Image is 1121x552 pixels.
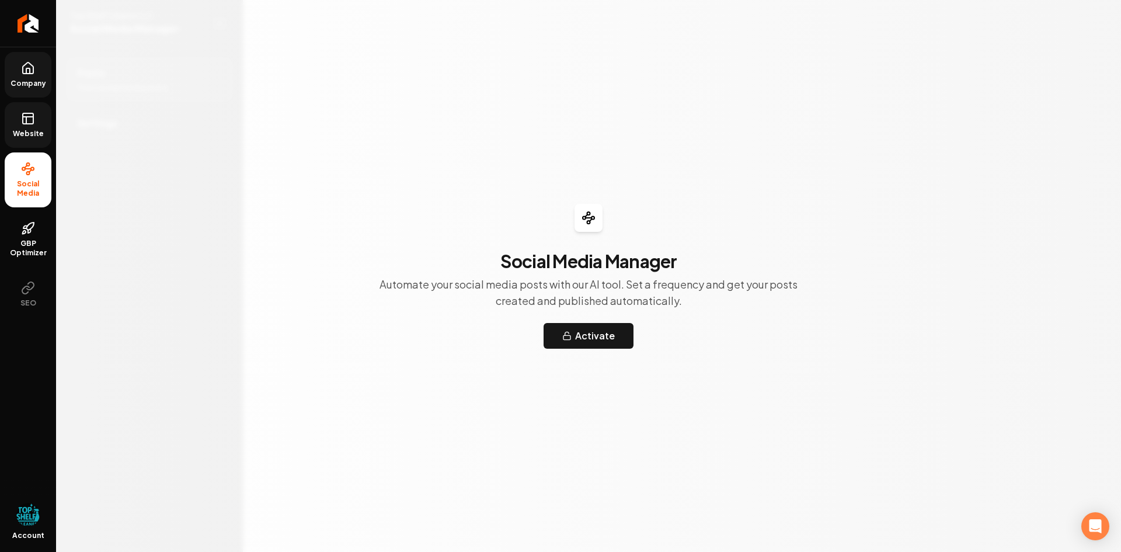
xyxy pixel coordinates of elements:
span: GBP Optimizer [5,239,51,258]
div: Open Intercom Messenger [1081,512,1109,540]
a: Company [5,52,51,98]
span: Website [8,129,48,138]
a: GBP Optimizer [5,212,51,267]
a: Website [5,102,51,148]
img: Rebolt Logo [18,14,39,33]
span: SEO [16,298,41,308]
button: Open user button [16,503,40,526]
span: Account [12,531,44,540]
img: Ethan Hormann [16,503,40,526]
span: Company [6,79,51,88]
button: SEO [5,272,51,317]
span: Social Media [5,179,51,198]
